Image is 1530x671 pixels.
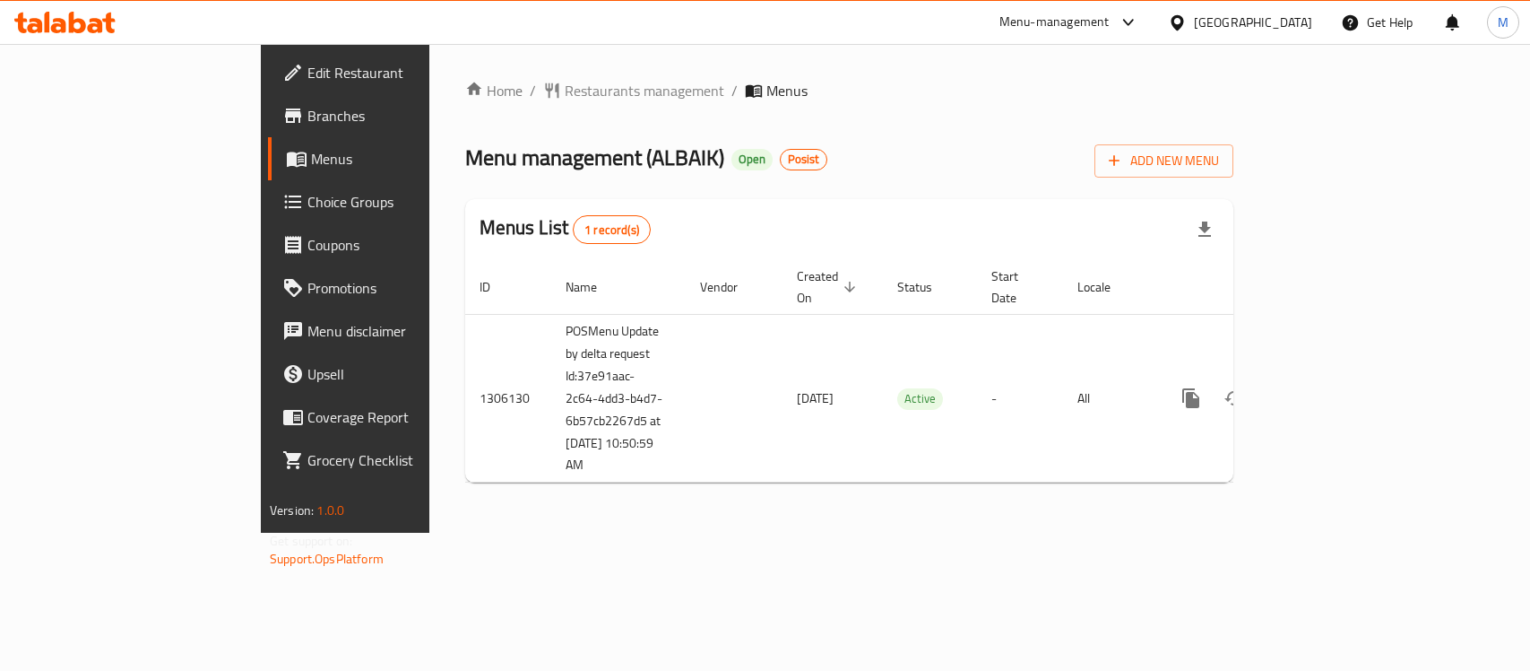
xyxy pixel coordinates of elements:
[465,80,1233,101] nav: breadcrumb
[731,149,773,170] div: Open
[1194,13,1312,32] div: [GEOGRAPHIC_DATA]
[530,80,536,101] li: /
[307,105,502,126] span: Branches
[270,499,314,522] span: Version:
[1183,208,1226,251] div: Export file
[480,214,651,244] h2: Menus List
[1063,314,1155,483] td: All
[977,314,1063,483] td: -
[1155,260,1356,315] th: Actions
[574,222,650,239] span: 1 record(s)
[700,276,761,298] span: Vendor
[781,152,826,167] span: Posist
[268,137,516,180] a: Menus
[897,388,943,409] span: Active
[797,387,834,410] span: [DATE]
[311,148,502,170] span: Menus
[307,363,502,385] span: Upsell
[270,547,384,571] a: Support.OpsPlatform
[268,94,516,137] a: Branches
[480,276,514,298] span: ID
[268,180,516,223] a: Choice Groups
[566,276,620,298] span: Name
[543,80,724,101] a: Restaurants management
[268,223,516,266] a: Coupons
[766,80,808,101] span: Menus
[797,266,861,309] span: Created On
[1077,276,1134,298] span: Locale
[1109,150,1219,172] span: Add New Menu
[465,260,1356,484] table: enhanced table
[268,353,516,396] a: Upsell
[268,309,516,353] a: Menu disclaimer
[268,51,516,94] a: Edit Restaurant
[731,80,738,101] li: /
[307,62,502,83] span: Edit Restaurant
[731,152,773,167] span: Open
[1213,377,1256,420] button: Change Status
[270,529,352,553] span: Get support on:
[465,137,724,178] span: Menu management ( ALBAIK )
[565,80,724,101] span: Restaurants management
[307,277,502,299] span: Promotions
[307,191,502,213] span: Choice Groups
[307,449,502,471] span: Grocery Checklist
[316,499,344,522] span: 1.0.0
[268,266,516,309] a: Promotions
[1094,144,1233,178] button: Add New Menu
[268,439,516,482] a: Grocery Checklist
[1170,377,1213,420] button: more
[897,276,955,298] span: Status
[307,406,502,428] span: Coverage Report
[999,12,1110,33] div: Menu-management
[897,388,943,410] div: Active
[1498,13,1508,32] span: M
[307,320,502,342] span: Menu disclaimer
[307,234,502,256] span: Coupons
[573,215,651,244] div: Total records count
[551,314,686,483] td: POSMenu Update by delta request Id:37e91aac-2c64-4dd3-b4d7-6b57cb2267d5 at [DATE] 10:50:59 AM
[268,396,516,439] a: Coverage Report
[991,266,1042,309] span: Start Date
